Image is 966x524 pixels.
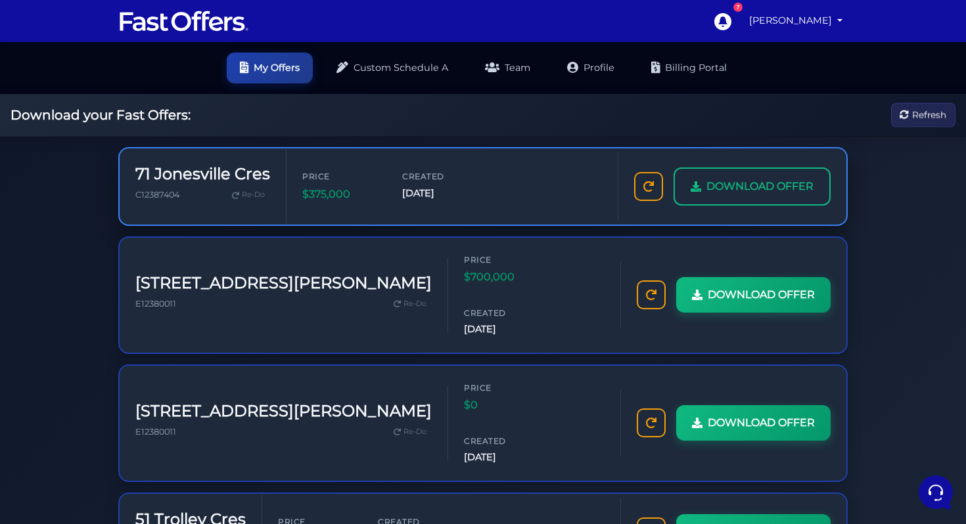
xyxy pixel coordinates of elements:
button: Help [172,403,252,433]
a: Re-Do [388,424,432,441]
span: [DATE] [464,450,543,465]
img: dark [42,95,68,121]
span: C12387404 [135,190,179,200]
span: Re-Do [403,426,426,438]
a: Team [472,53,543,83]
button: Home [11,403,91,433]
input: Search for an Article... [30,212,215,225]
a: Custom Schedule A [323,53,461,83]
button: Start a Conversation [21,131,242,158]
span: $0 [464,397,543,414]
img: dark [21,95,47,121]
a: Profile [554,53,628,83]
h3: [STREET_ADDRESS][PERSON_NAME] [135,402,432,421]
iframe: Customerly Messenger Launcher [916,473,955,512]
span: E12380011 [135,427,176,437]
span: Price [464,253,543,266]
span: Refresh [912,108,946,122]
p: Messages [113,422,150,433]
span: Price [302,170,381,183]
span: Created [402,170,481,183]
span: Re-Do [403,298,426,310]
span: Created [464,307,543,319]
a: My Offers [227,53,313,83]
span: DOWNLOAD OFFER [708,286,815,303]
h3: [STREET_ADDRESS][PERSON_NAME] [135,274,432,293]
p: Home [39,422,62,433]
button: Messages [91,403,172,433]
span: $375,000 [302,186,381,203]
span: $700,000 [464,269,543,286]
a: See all [212,74,242,84]
div: 7 [733,3,743,12]
a: Open Help Center [164,184,242,194]
a: DOWNLOAD OFFER [676,277,831,313]
span: Your Conversations [21,74,106,84]
span: Re-Do [242,189,265,201]
a: Billing Portal [638,53,740,83]
span: Start a Conversation [95,139,184,150]
span: E12380011 [135,299,176,309]
button: Refresh [891,103,955,127]
p: Help [204,422,221,433]
a: 7 [707,6,737,36]
span: [DATE] [402,186,481,201]
span: Price [464,382,543,394]
span: DOWNLOAD OFFER [706,178,814,195]
span: Created [464,435,543,447]
span: DOWNLOAD OFFER [708,414,815,431]
span: Find an Answer [21,184,89,194]
a: Re-Do [227,186,270,204]
h3: 71 Jonesville Cres [135,165,270,184]
a: [PERSON_NAME] [744,8,848,33]
a: DOWNLOAD OFFER [674,167,831,206]
span: [DATE] [464,322,543,337]
h2: Download your Fast Offers: [11,107,191,123]
a: Re-Do [388,295,432,313]
a: DOWNLOAD OFFER [676,405,831,441]
h2: Hello [PERSON_NAME] 👋 [11,11,221,53]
